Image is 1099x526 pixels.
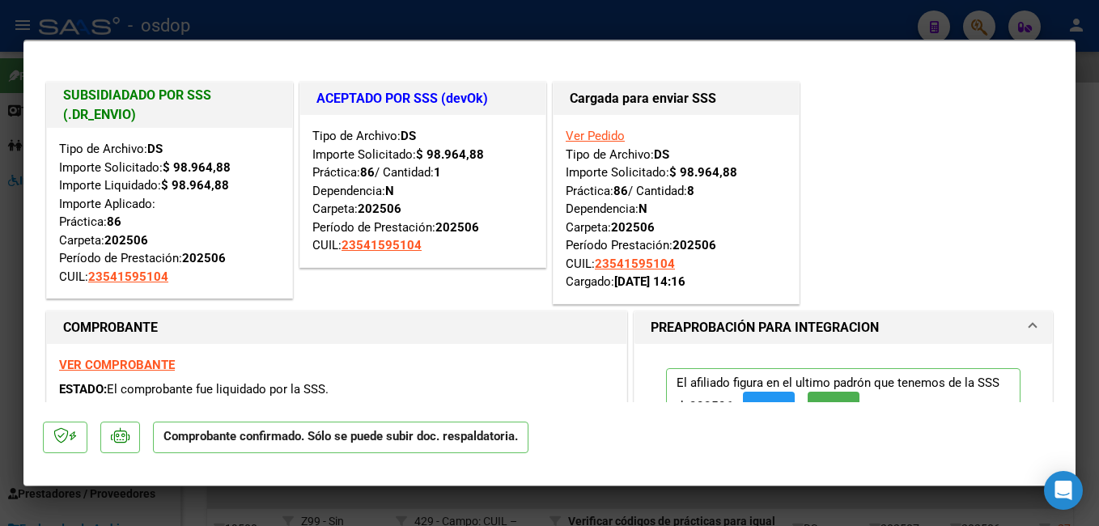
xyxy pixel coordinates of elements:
span: FTP [758,400,780,414]
strong: N [385,184,394,198]
strong: 202506 [673,238,716,252]
strong: 86 [613,184,628,198]
strong: 1 [434,165,441,180]
strong: N [639,201,647,216]
span: 23541595104 [342,238,422,252]
p: Comprobante confirmado. Sólo se puede subir doc. respaldatoria. [153,422,528,453]
strong: 202506 [104,233,148,248]
div: Open Intercom Messenger [1044,471,1083,510]
strong: 86 [107,214,121,229]
span: SSS [823,400,845,414]
strong: $ 98.964,88 [416,147,484,162]
strong: DS [401,129,416,143]
div: Tipo de Archivo: Importe Solicitado: Práctica: / Cantidad: Dependencia: Carpeta: Período Prestaci... [566,127,787,291]
a: VER COMPROBANTE [59,358,175,372]
strong: 202506 [690,399,733,414]
strong: 202506 [611,220,655,235]
strong: 202506 [182,251,226,265]
strong: DS [147,142,163,156]
strong: 202506 [435,220,479,235]
strong: COMPROBANTE [63,320,158,335]
button: FTP [743,392,795,422]
strong: $ 98.964,88 [669,165,737,180]
strong: 86 [360,165,375,180]
strong: DS [654,147,669,162]
h1: ACEPTADO POR SSS (devOk) [316,89,529,108]
h1: Cargada para enviar SSS [570,89,783,108]
div: Tipo de Archivo: Importe Solicitado: Importe Liquidado: Importe Aplicado: Práctica: Carpeta: Perí... [59,140,280,286]
span: 23541595104 [595,257,675,271]
button: SSS [808,392,859,422]
span: 23541595104 [88,269,168,284]
h1: SUBSIDIADADO POR SSS (.DR_ENVIO) [63,86,276,125]
strong: $ 98.964,88 [163,160,231,175]
p: El afiliado figura en el ultimo padrón que tenemos de la SSS de [666,368,1020,429]
h1: PREAPROBACIÓN PARA INTEGRACION [651,318,879,337]
strong: 8 [687,184,694,198]
span: ESTADO: [59,382,107,397]
strong: [DATE] 14:16 [614,274,685,289]
strong: $ 98.964,88 [161,178,229,193]
mat-expansion-panel-header: PREAPROBACIÓN PARA INTEGRACION [634,312,1052,344]
div: Tipo de Archivo: Importe Solicitado: Práctica: / Cantidad: Dependencia: Carpeta: Período de Prest... [312,127,533,255]
a: Ver Pedido [566,129,625,143]
strong: 202506 [358,201,401,216]
span: El comprobante fue liquidado por la SSS. [107,382,329,397]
